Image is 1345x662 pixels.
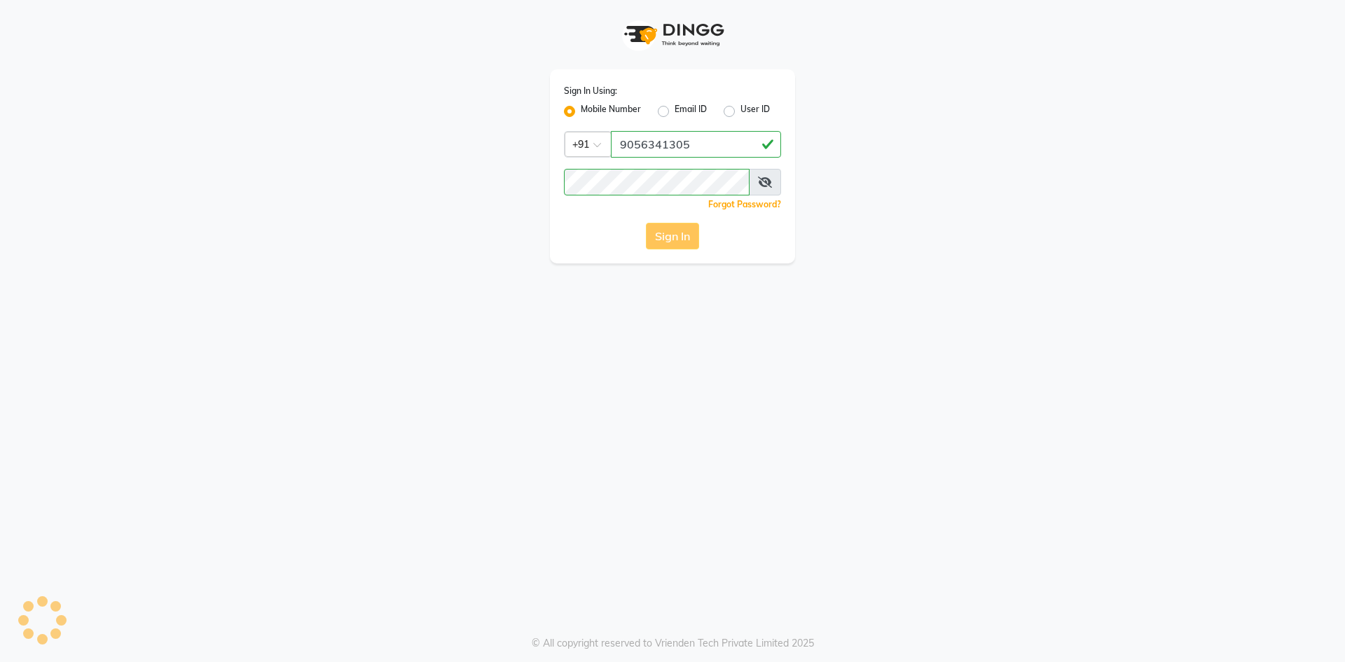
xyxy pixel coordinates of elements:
[564,85,617,97] label: Sign In Using:
[611,131,781,158] input: Username
[675,103,707,120] label: Email ID
[616,14,729,55] img: logo1.svg
[581,103,641,120] label: Mobile Number
[708,199,781,209] a: Forgot Password?
[740,103,770,120] label: User ID
[564,169,750,195] input: Username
